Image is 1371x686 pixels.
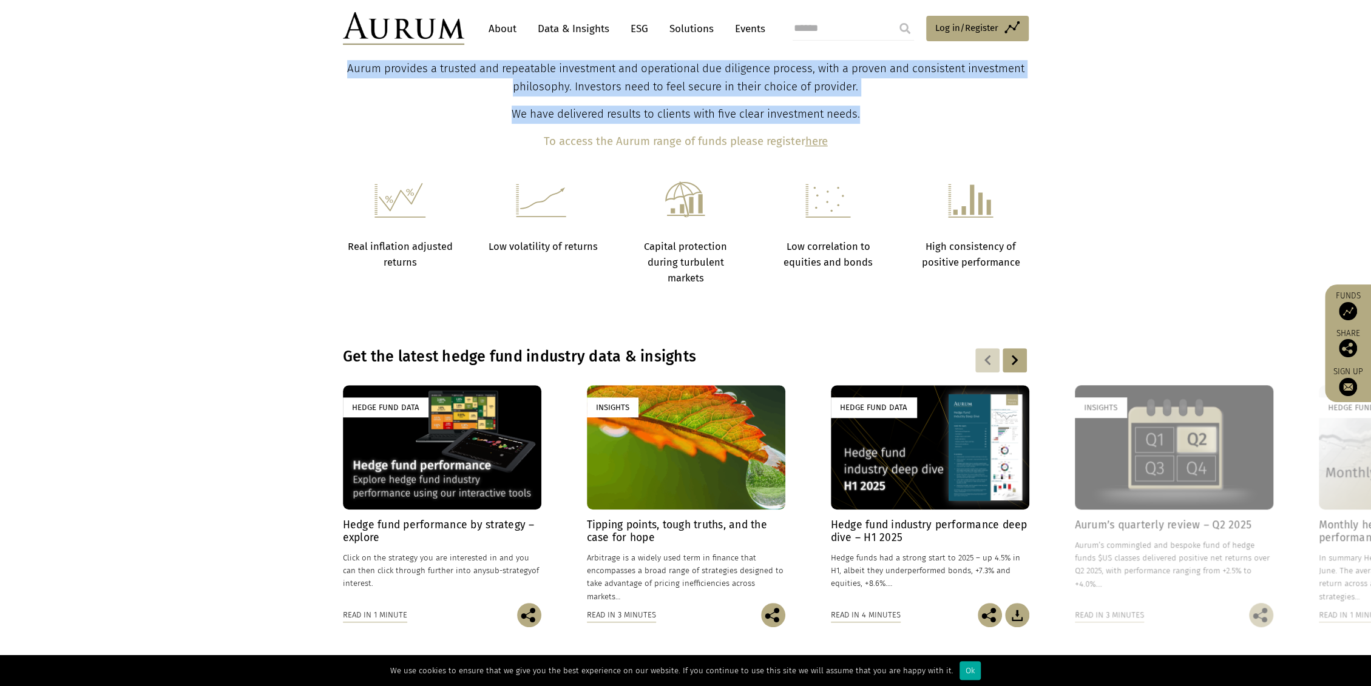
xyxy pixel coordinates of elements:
strong: Low volatility of returns [488,241,597,252]
a: Events [729,18,765,40]
h3: Get the latest hedge fund industry data & insights [343,348,872,366]
h4: Hedge fund performance by strategy – explore [343,519,541,544]
a: Log in/Register [926,16,1029,41]
img: Access Funds [1339,302,1357,320]
strong: High consistency of positive performance [922,241,1020,268]
div: Hedge Fund Data [831,397,916,417]
a: Sign up [1331,366,1365,396]
div: Read in 4 minutes [831,608,901,622]
span: sub-strategy [486,566,532,575]
a: Insights Tipping points, tough truths, and the case for hope Arbitrage is a widely used term in f... [587,385,785,602]
a: Hedge Fund Data Hedge fund industry performance deep dive – H1 2025 Hedge funds had a strong star... [831,385,1029,602]
a: About [482,18,523,40]
a: here [805,135,828,148]
img: Sign up to our newsletter [1339,378,1357,396]
a: Data & Insights [532,18,615,40]
strong: Real inflation adjusted returns [348,241,453,268]
strong: Capital protection during turbulent markets [644,241,727,284]
img: Share this post [978,603,1002,627]
div: Read in 3 minutes [587,608,656,622]
img: Share this post [1249,603,1273,627]
strong: Low correlation to equities and bonds [784,241,873,268]
div: Hedge Fund Data [343,397,428,417]
p: Arbitrage is a widely used term in finance that encompasses a broad range of strategies designed ... [587,551,785,603]
img: Share this post [517,603,541,627]
div: Ok [960,661,981,680]
div: Share [1331,329,1365,357]
img: Download Article [1005,603,1029,627]
p: Aurum’s commingled and bespoke fund of hedge funds $US classes delivered positive net returns ove... [1075,539,1273,590]
h4: Aurum’s quarterly review – Q2 2025 [1075,519,1273,531]
a: Funds [1331,291,1365,320]
a: ESG [625,18,654,40]
a: Solutions [663,18,720,40]
span: Aurum provides a trusted and repeatable investment and operational due diligence process, with a ... [347,62,1024,93]
div: Read in 3 minutes [1075,608,1144,622]
p: Hedge funds had a strong start to 2025 – up 4.5% in H1, albeit they underperformed bonds, +7.3% a... [831,551,1029,590]
img: Aurum [343,12,464,45]
p: Click on the strategy you are interested in and you can then click through further into any of in... [343,551,541,590]
div: Insights [587,397,638,417]
b: To access the Aurum range of funds please register [544,135,805,148]
span: We have delivered results to clients with five clear investment needs. [512,107,860,121]
div: Read in 1 minute [343,608,407,622]
a: Hedge Fund Data Hedge fund performance by strategy – explore Click on the strategy you are intere... [343,385,541,602]
h4: Hedge fund industry performance deep dive – H1 2025 [831,519,1029,544]
h4: Tipping points, tough truths, and the case for hope [587,519,785,544]
img: Share this post [761,603,785,627]
img: Share this post [1339,339,1357,357]
input: Submit [893,16,917,41]
span: Log in/Register [935,21,998,35]
div: Insights [1075,397,1126,417]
